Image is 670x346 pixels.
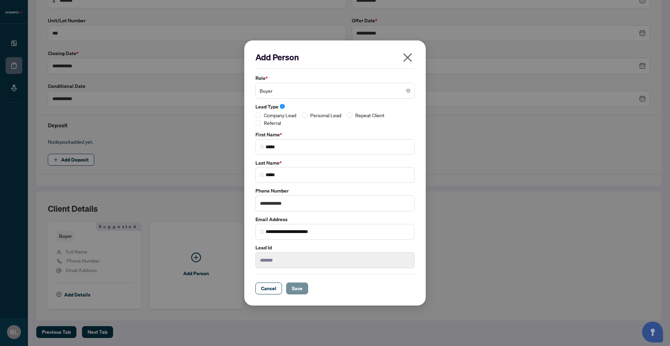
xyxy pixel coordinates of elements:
[255,283,282,294] button: Cancel
[255,244,415,251] label: Lead Id
[255,103,415,111] label: Lead Type
[260,173,264,177] img: search_icon
[261,119,284,127] span: Referral
[402,52,413,63] span: close
[352,111,387,119] span: Repeat Client
[261,111,299,119] span: Company Lead
[260,145,264,149] img: search_icon
[255,74,415,82] label: Role
[642,322,663,343] button: Open asap
[255,52,415,63] h2: Add Person
[292,283,303,294] span: Save
[280,104,285,109] span: info-circle
[260,230,264,234] img: search_icon
[261,283,276,294] span: Cancel
[286,283,308,294] button: Save
[255,159,415,167] label: Last Name
[255,216,415,223] label: Email Address
[260,84,410,97] span: Buyer
[406,89,410,93] span: close-circle
[255,187,415,195] label: Phone Number
[307,111,344,119] span: Personal Lead
[255,131,415,138] label: First Name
